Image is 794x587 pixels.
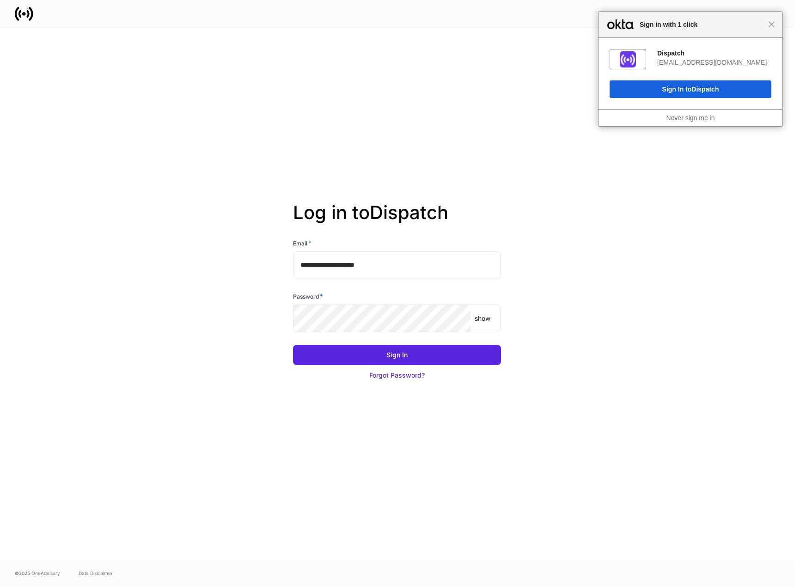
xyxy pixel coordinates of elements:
[293,292,323,301] h6: Password
[79,569,113,577] a: Data Disclaimer
[293,345,501,365] button: Sign In
[293,365,501,385] button: Forgot Password?
[657,58,771,67] div: [EMAIL_ADDRESS][DOMAIN_NAME]
[475,314,490,323] p: show
[635,19,768,30] span: Sign in with 1 click
[293,202,501,238] h2: Log in to Dispatch
[768,21,775,28] span: Close
[657,49,771,57] div: Dispatch
[386,350,408,360] div: Sign In
[15,569,60,577] span: © 2025 OneAdvisory
[610,80,771,98] button: Sign In toDispatch
[620,51,636,67] img: fs01jxrofoggULhDH358
[666,114,715,122] a: Never sign me in
[691,86,719,93] span: Dispatch
[369,371,425,380] div: Forgot Password?
[293,238,311,248] h6: Email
